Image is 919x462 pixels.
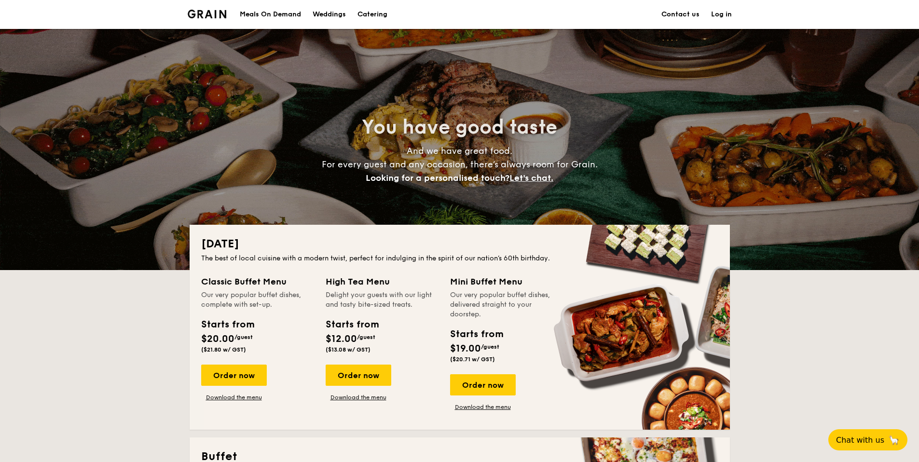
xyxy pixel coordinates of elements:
[326,290,439,310] div: Delight your guests with our light and tasty bite-sized treats.
[201,317,254,332] div: Starts from
[888,435,900,446] span: 🦙
[201,275,314,288] div: Classic Buffet Menu
[450,374,516,395] div: Order now
[188,10,227,18] a: Logotype
[326,317,378,332] div: Starts from
[450,327,503,341] div: Starts from
[450,343,481,354] span: $19.00
[450,290,563,319] div: Our very popular buffet dishes, delivered straight to your doorstep.
[450,403,516,411] a: Download the menu
[326,275,439,288] div: High Tea Menu
[326,333,357,345] span: $12.00
[201,290,314,310] div: Our very popular buffet dishes, complete with set-up.
[201,394,267,401] a: Download the menu
[357,334,375,340] span: /guest
[326,394,391,401] a: Download the menu
[326,346,370,353] span: ($13.08 w/ GST)
[201,365,267,386] div: Order now
[201,346,246,353] span: ($21.80 w/ GST)
[201,254,718,263] div: The best of local cuisine with a modern twist, perfect for indulging in the spirit of our nation’...
[836,435,884,445] span: Chat with us
[450,275,563,288] div: Mini Buffet Menu
[234,334,253,340] span: /guest
[201,236,718,252] h2: [DATE]
[828,429,907,450] button: Chat with us🦙
[326,365,391,386] div: Order now
[481,343,499,350] span: /guest
[201,333,234,345] span: $20.00
[450,356,495,363] span: ($20.71 w/ GST)
[509,173,553,183] span: Let's chat.
[188,10,227,18] img: Grain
